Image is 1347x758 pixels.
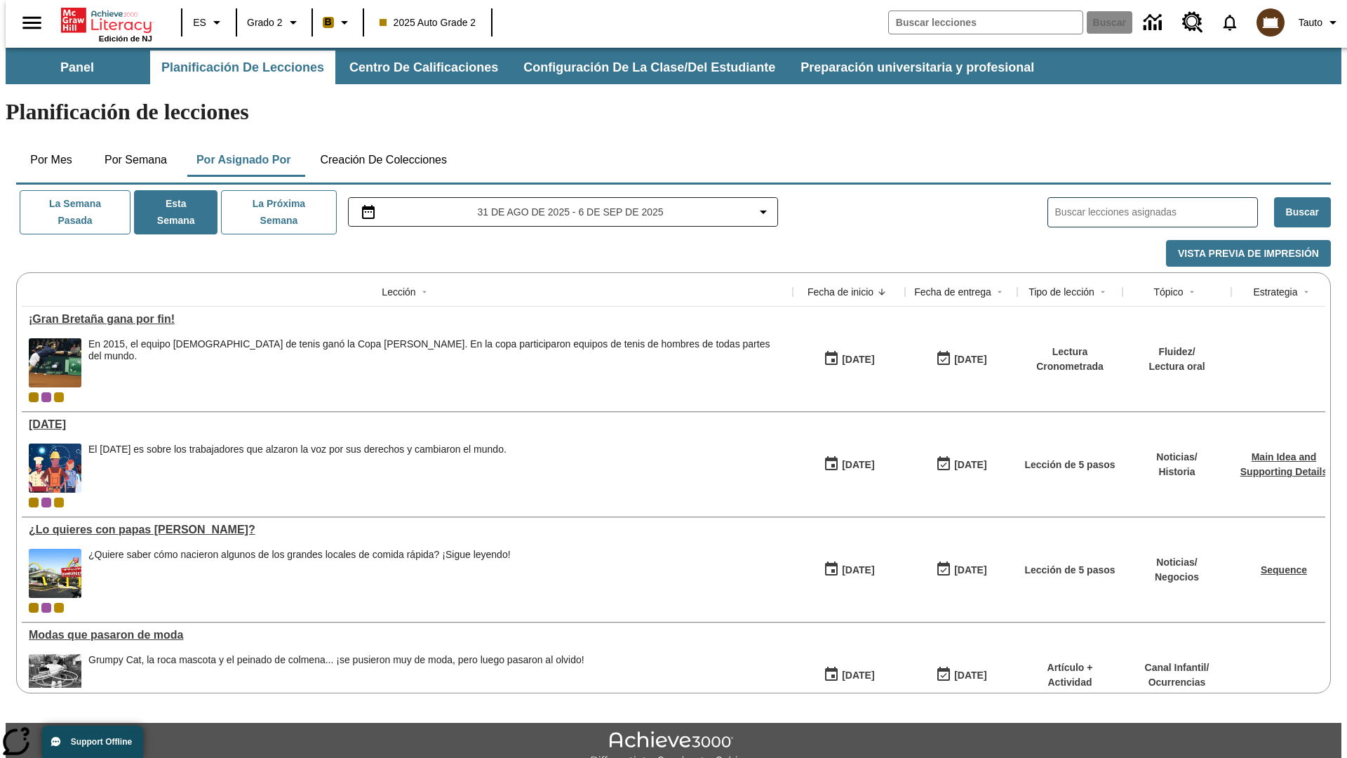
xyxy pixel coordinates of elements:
[16,143,86,177] button: Por mes
[991,284,1008,300] button: Sort
[29,418,786,431] a: Día del Trabajo, Lecciones
[1240,451,1327,477] a: Main Idea and Supporting Details
[380,15,476,30] span: 2025 Auto Grade 2
[99,34,152,43] span: Edición de NJ
[150,51,335,84] button: Planificación de lecciones
[88,338,786,387] div: En 2015, el equipo británico de tenis ganó la Copa Davis. En la copa participaron equipos de teni...
[1174,4,1212,41] a: Centro de recursos, Se abrirá en una pestaña nueva.
[842,561,874,579] div: [DATE]
[193,15,206,30] span: ES
[187,10,232,35] button: Lenguaje: ES, Selecciona un idioma
[819,557,879,583] button: 07/26/25: Primer día en que estuvo disponible la lección
[1024,458,1115,472] p: Lección de 5 pasos
[88,549,511,598] div: ¿Quiere saber cómo nacieron algunos de los grandes locales de comida rápida? ¡Sigue leyendo!
[29,524,786,536] div: ¿Lo quieres con papas fritas?
[41,603,51,613] div: OL 2025 Auto Grade 3
[807,285,873,299] div: Fecha de inicio
[1156,450,1197,465] p: Noticias /
[61,5,152,43] div: Portada
[819,451,879,478] button: 09/01/25: Primer día en que estuvo disponible la lección
[931,451,991,478] button: 09/07/25: Último día en que podrá accederse la lección
[477,205,663,220] span: 31 de ago de 2025 - 6 de sep de 2025
[416,284,433,300] button: Sort
[1274,197,1331,227] button: Buscar
[29,418,786,431] div: Día del Trabajo
[93,143,178,177] button: Por semana
[54,603,64,613] div: New 2025 class
[325,13,332,31] span: B
[1148,345,1205,359] p: Fluidez /
[1024,660,1115,690] p: Artículo + Actividad
[1256,8,1285,36] img: avatar image
[29,392,39,402] div: Clase actual
[247,15,283,30] span: Grado 2
[1135,4,1174,42] a: Centro de información
[842,351,874,368] div: [DATE]
[931,557,991,583] button: 07/03/26: Último día en que podrá accederse la lección
[1145,675,1209,690] p: Ocurrencias
[41,498,51,507] div: OL 2025 Auto Grade 3
[1094,284,1111,300] button: Sort
[873,284,890,300] button: Sort
[241,10,307,35] button: Grado: Grado 2, Elige un grado
[931,662,991,689] button: 06/30/26: Último día en que podrá accederse la lección
[61,6,152,34] a: Portada
[954,561,986,579] div: [DATE]
[889,11,1083,34] input: Buscar campo
[88,444,507,493] div: El Día del Trabajo es sobre los trabajadores que alzaron la voz por sus derechos y cambiaron el m...
[42,726,143,758] button: Support Offline
[6,48,1341,84] div: Subbarra de navegación
[88,654,584,666] div: Grumpy Cat, la roca mascota y el peinado de colmena... ¡se pusieron muy de moda, pero luego pasar...
[29,629,786,641] a: Modas que pasaron de moda, Lecciones
[1024,563,1115,578] p: Lección de 5 pasos
[29,603,39,613] div: Clase actual
[29,444,81,493] img: una pancarta con fondo azul muestra la ilustración de una fila de diferentes hombres y mujeres co...
[29,549,81,598] img: Uno de los primeros locales de McDonald's, con el icónico letrero rojo y los arcos amarillos.
[29,654,81,703] img: foto en blanco y negro de una chica haciendo girar unos hula-hulas en la década de 1950
[6,51,1047,84] div: Subbarra de navegación
[20,190,130,234] button: La semana pasada
[842,456,874,474] div: [DATE]
[354,204,772,220] button: Seleccione el intervalo de fechas opción del menú
[1055,202,1257,222] input: Buscar lecciones asignadas
[842,667,874,684] div: [DATE]
[512,51,786,84] button: Configuración de la clase/del estudiante
[88,338,786,362] div: En 2015, el equipo [DEMOGRAPHIC_DATA] de tenis ganó la Copa [PERSON_NAME]. En la copa participaro...
[1261,564,1307,576] a: Sequence
[1298,284,1315,300] button: Sort
[54,498,64,507] div: New 2025 class
[221,190,336,234] button: La próxima semana
[29,498,39,507] div: Clase actual
[29,313,786,326] a: ¡Gran Bretaña gana por fin!, Lecciones
[41,392,51,402] div: OL 2025 Auto Grade 3
[819,346,879,373] button: 09/01/25: Primer día en que estuvo disponible la lección
[755,204,772,220] svg: Collapse Date Range Filter
[29,524,786,536] a: ¿Lo quieres con papas fritas?, Lecciones
[54,392,64,402] div: New 2025 class
[954,351,986,368] div: [DATE]
[11,2,53,44] button: Abrir el menú lateral
[88,654,584,703] span: Grumpy Cat, la roca mascota y el peinado de colmena... ¡se pusieron muy de moda, pero luego pasar...
[29,338,81,387] img: Tenista británico Andy Murray extendiendo todo su cuerpo para alcanzar una pelota durante un part...
[914,285,991,299] div: Fecha de entrega
[88,444,507,456] div: El [DATE] es sobre los trabajadores que alzaron la voz por sus derechos y cambiaron el mundo.
[1156,465,1197,479] p: Historia
[1293,10,1347,35] button: Perfil/Configuración
[789,51,1045,84] button: Preparación universitaria y profesional
[317,10,358,35] button: Boost El color de la clase es anaranjado claro. Cambiar el color de la clase.
[6,99,1341,125] h1: Planificación de lecciones
[7,51,147,84] button: Panel
[309,143,458,177] button: Creación de colecciones
[382,285,415,299] div: Lección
